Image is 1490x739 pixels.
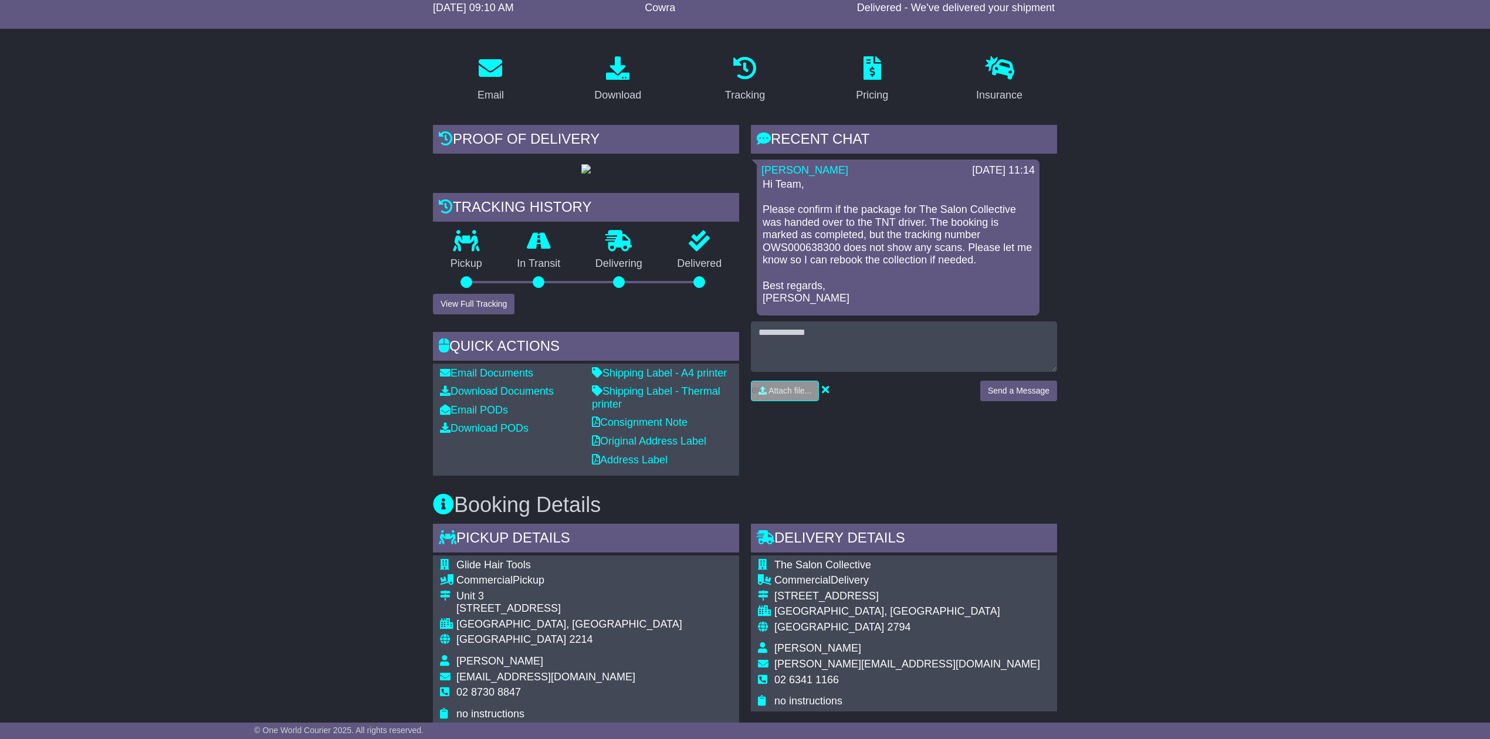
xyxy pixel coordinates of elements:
[470,52,512,107] a: Email
[972,164,1035,177] div: [DATE] 11:14
[857,2,1055,13] span: Delivered - We've delivered your shipment
[456,602,682,615] div: [STREET_ADDRESS]
[433,125,739,157] div: Proof of Delivery
[440,385,554,397] a: Download Documents
[594,87,641,103] div: Download
[581,164,591,174] img: GetPodImage
[587,52,649,107] a: Download
[456,559,531,571] span: Glide Hair Tools
[440,422,529,434] a: Download PODs
[751,524,1057,555] div: Delivery Details
[761,164,848,176] a: [PERSON_NAME]
[592,435,706,447] a: Original Address Label
[592,454,668,466] a: Address Label
[848,52,896,107] a: Pricing
[774,559,871,571] span: The Salon Collective
[433,257,500,270] p: Pickup
[456,708,524,720] span: no instructions
[774,658,1040,670] span: [PERSON_NAME][EMAIL_ADDRESS][DOMAIN_NAME]
[456,590,682,603] div: Unit 3
[456,574,513,586] span: Commercial
[717,52,773,107] a: Tracking
[774,621,884,633] span: [GEOGRAPHIC_DATA]
[433,493,1057,517] h3: Booking Details
[774,674,839,686] span: 02 6341 1166
[774,574,831,586] span: Commercial
[578,257,660,270] p: Delivering
[433,2,514,13] span: [DATE] 09:10 AM
[774,642,861,654] span: [PERSON_NAME]
[456,686,521,698] span: 02 8730 8847
[433,193,739,225] div: Tracking history
[500,257,578,270] p: In Transit
[433,524,739,555] div: Pickup Details
[440,404,508,416] a: Email PODs
[592,416,688,428] a: Consignment Note
[569,633,592,645] span: 2214
[660,257,740,270] p: Delivered
[478,87,504,103] div: Email
[774,605,1040,618] div: [GEOGRAPHIC_DATA], [GEOGRAPHIC_DATA]
[456,655,543,667] span: [PERSON_NAME]
[774,590,1040,603] div: [STREET_ADDRESS]
[751,125,1057,157] div: RECENT CHAT
[763,178,1034,305] p: Hi Team, Please confirm if the package for The Salon Collective was handed over to the TNT driver...
[856,87,888,103] div: Pricing
[774,574,1040,587] div: Delivery
[456,574,682,587] div: Pickup
[440,367,533,379] a: Email Documents
[725,87,765,103] div: Tracking
[456,671,635,683] span: [EMAIL_ADDRESS][DOMAIN_NAME]
[433,332,739,364] div: Quick Actions
[254,726,424,735] span: © One World Courier 2025. All rights reserved.
[887,621,910,633] span: 2794
[645,2,675,13] span: Cowra
[980,381,1057,401] button: Send a Message
[433,294,514,314] button: View Full Tracking
[968,52,1030,107] a: Insurance
[456,618,682,631] div: [GEOGRAPHIC_DATA], [GEOGRAPHIC_DATA]
[774,695,842,707] span: no instructions
[976,87,1022,103] div: Insurance
[592,385,720,410] a: Shipping Label - Thermal printer
[456,633,566,645] span: [GEOGRAPHIC_DATA]
[592,367,727,379] a: Shipping Label - A4 printer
